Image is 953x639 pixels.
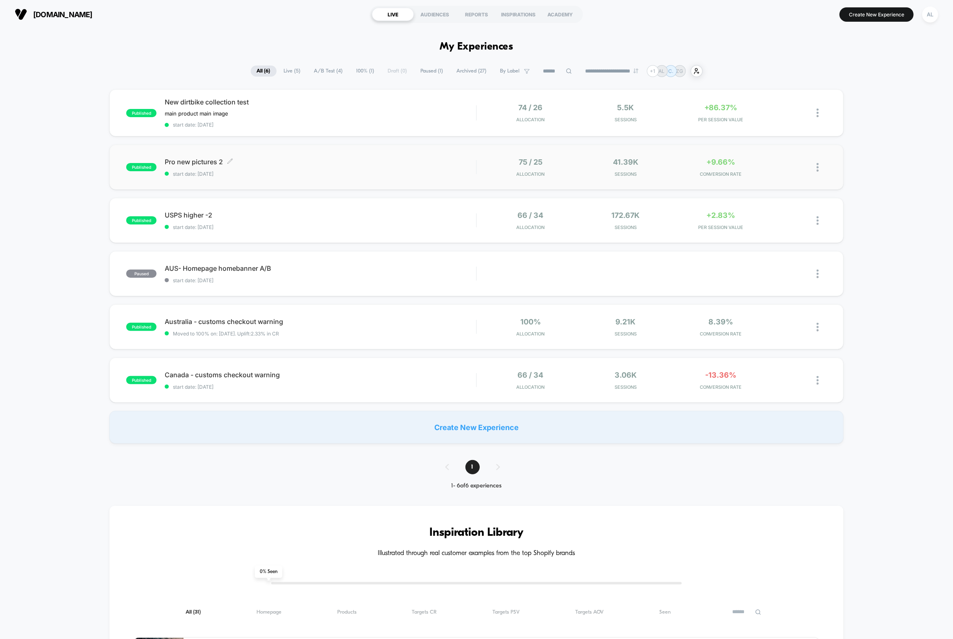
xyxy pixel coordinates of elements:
span: [DOMAIN_NAME] [33,10,93,19]
img: close [817,270,819,278]
span: published [126,323,157,331]
img: close [817,163,819,172]
button: Create New Experience [840,7,914,22]
span: +86.37% [704,103,737,112]
span: 66 / 34 [517,211,543,220]
span: Live ( 5 ) [278,66,307,77]
div: LIVE [372,8,414,21]
span: 41.39k [613,158,638,166]
span: +2.83% [706,211,735,220]
span: 100% [520,317,541,326]
img: close [817,376,819,385]
p: C. [668,68,673,74]
span: start date: [DATE] [165,277,476,283]
span: published [126,109,157,117]
span: 5.5k [617,103,634,112]
p: AL [659,68,665,74]
span: Products [337,609,356,615]
span: published [126,376,157,384]
span: Allocation [516,224,545,230]
div: AUDIENCES [414,8,456,21]
span: USPS higher -2 [165,211,476,219]
div: ACADEMY [539,8,581,21]
span: Canada - customs checkout warning [165,371,476,379]
span: CONVERSION RATE [675,384,766,390]
span: New dirtbike collection test [165,98,476,106]
span: 9.21k [616,317,636,326]
button: [DOMAIN_NAME] [12,8,95,21]
span: Archived ( 27 ) [451,66,493,77]
div: REPORTS [456,8,497,21]
div: AL [922,7,938,23]
span: Pro new pictures 2 [165,158,476,166]
span: Sessions [580,331,671,337]
span: 74 / 26 [518,103,542,112]
span: Sessions [580,384,671,390]
span: Allocation [516,171,545,177]
img: close [817,109,819,117]
span: Paused ( 1 ) [415,66,449,77]
span: By Label [500,68,520,74]
span: 75 / 25 [519,158,542,166]
img: close [817,323,819,331]
span: Targets AOV [575,609,604,615]
img: end [633,68,638,73]
span: start date: [DATE] [165,384,476,390]
span: PER SESSION VALUE [675,224,766,230]
span: 172.67k [612,211,640,220]
span: Seen [659,609,671,615]
span: Sessions [580,224,671,230]
span: 0 % Seen [255,566,282,578]
span: AUS- Homepage homebanner A/B [165,264,476,272]
span: 8.39% [708,317,733,326]
span: 66 / 34 [517,371,543,379]
span: Allocation [516,331,545,337]
span: -13.36% [705,371,736,379]
span: Sessions [580,171,671,177]
span: A/B Test ( 4 ) [308,66,349,77]
span: All [186,609,201,615]
img: Visually logo [15,8,27,20]
span: PER SESSION VALUE [675,117,766,122]
h1: My Experiences [440,41,513,53]
span: main product main image [165,110,228,117]
span: published [126,163,157,171]
span: start date: [DATE] [165,122,476,128]
span: CONVERSION RATE [675,331,766,337]
span: Targets CR [412,609,437,615]
p: ZG [676,68,683,74]
img: close [817,216,819,225]
div: 1 - 6 of 6 experiences [437,483,516,489]
span: 1 [465,460,480,474]
span: paused [126,270,157,278]
span: 100% ( 1 ) [350,66,381,77]
span: Australia - customs checkout warning [165,317,476,326]
span: CONVERSION RATE [675,171,766,177]
span: Targets PSV [492,609,520,615]
div: Create New Experience [109,411,843,444]
button: AL [920,6,941,23]
div: + 1 [647,65,659,77]
span: Moved to 100% on: [DATE] . Uplift: 2.33% in CR [173,331,279,337]
span: published [126,216,157,224]
span: All ( 6 ) [251,66,277,77]
h3: Inspiration Library [134,526,819,539]
span: Homepage [256,609,281,615]
span: +9.66% [706,158,735,166]
span: 3.06k [615,371,637,379]
span: ( 31 ) [193,610,201,615]
span: Sessions [580,117,671,122]
div: INSPIRATIONS [497,8,539,21]
span: start date: [DATE] [165,224,476,230]
span: Allocation [516,117,545,122]
h4: Illustrated through real customer examples from the top Shopify brands [134,550,819,557]
span: start date: [DATE] [165,171,476,177]
span: Allocation [516,384,545,390]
